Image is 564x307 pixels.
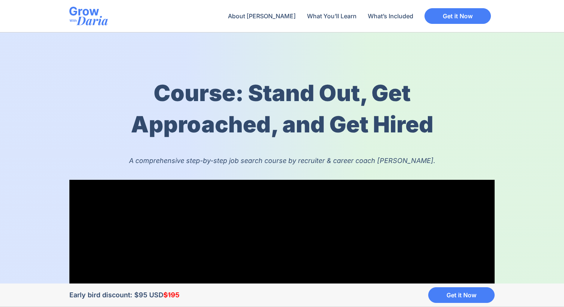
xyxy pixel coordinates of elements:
[364,7,417,25] a: What’s Included
[303,7,360,25] a: What You’ll Learn
[428,287,495,303] a: Get it Now
[224,7,300,25] a: About [PERSON_NAME]
[224,7,417,25] nav: Menu
[129,157,435,165] i: A comprehensive step-by-step job search course by recruiter & career coach [PERSON_NAME].
[446,292,476,298] span: Get it Now
[106,77,458,140] h1: Course: Stand Out, Get Approached, and Get Hired
[69,290,189,300] div: Early bird discount: $95 USD
[163,291,179,299] del: $195
[424,8,491,24] a: Get it Now
[443,13,473,19] span: Get it Now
